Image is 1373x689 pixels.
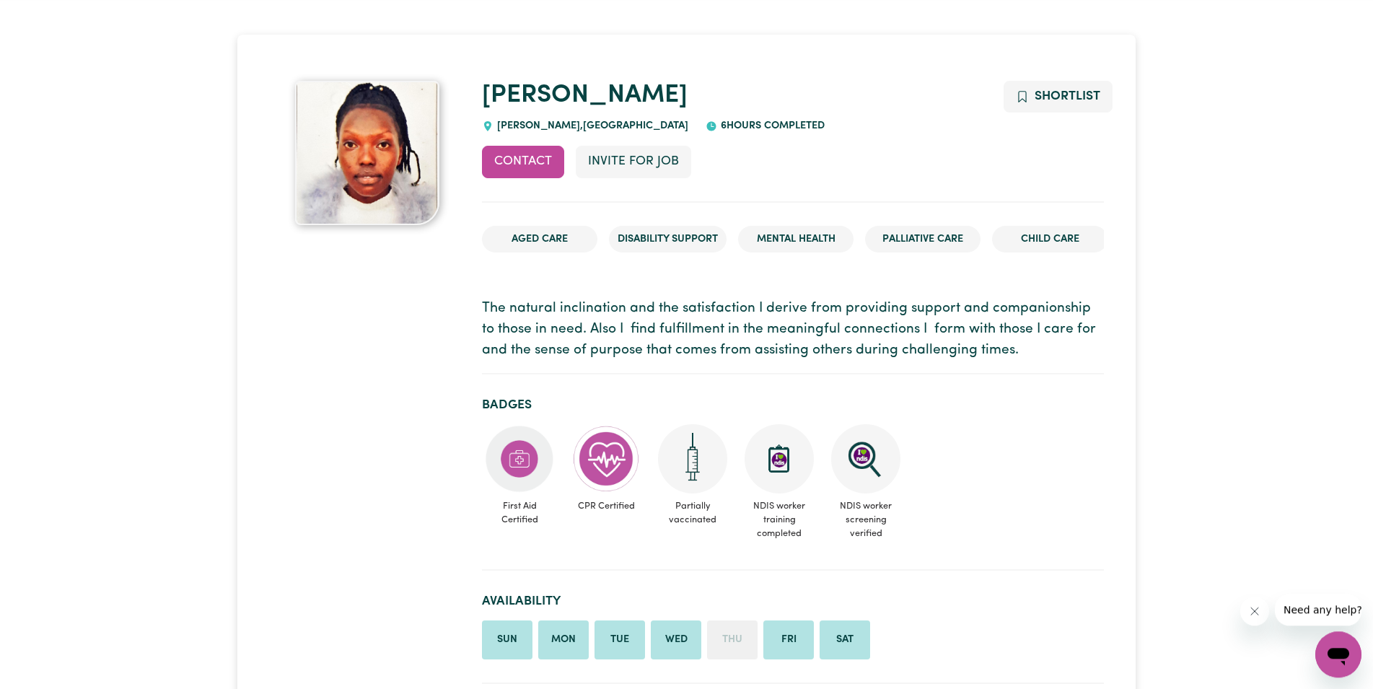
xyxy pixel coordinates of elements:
[569,493,644,519] span: CPR Certified
[609,226,727,253] li: Disability Support
[482,594,1103,609] h2: Availability
[485,424,554,493] img: Care and support worker has completed First Aid Certification
[742,493,817,547] span: NDIS worker training completed
[576,146,691,177] button: Invite for Job
[295,81,439,225] img: Sharon
[494,120,688,131] span: [PERSON_NAME] , [GEOGRAPHIC_DATA]
[595,620,645,659] li: Available on Tuesday
[482,493,557,532] span: First Aid Certified
[482,226,597,253] li: Aged Care
[651,620,701,659] li: Available on Wednesday
[763,620,814,659] li: Available on Friday
[738,226,854,253] li: Mental Health
[707,620,758,659] li: Unavailable on Thursday
[1240,597,1269,626] iframe: Close message
[820,620,870,659] li: Available on Saturday
[1035,90,1100,102] span: Shortlist
[482,146,564,177] button: Contact
[482,620,532,659] li: Available on Sunday
[482,299,1103,361] p: The natural inclination and the satisfaction I derive from providing support and companionship to...
[269,81,465,225] a: Sharon 's profile picture'
[658,424,727,493] img: Care and support worker has received 1 dose of the COVID-19 vaccine
[865,226,981,253] li: Palliative care
[1275,594,1361,626] iframe: Message from company
[992,226,1107,253] li: Child care
[1315,631,1361,677] iframe: Button to launch messaging window
[831,424,900,493] img: NDIS Worker Screening Verified
[9,10,87,22] span: Need any help?
[717,120,825,131] span: 6 hours completed
[655,493,730,532] span: Partially vaccinated
[571,424,641,493] img: Care and support worker has completed CPR Certification
[538,620,589,659] li: Available on Monday
[828,493,903,547] span: NDIS worker screening verified
[745,424,814,493] img: CS Academy: Introduction to NDIS Worker Training course completed
[1004,81,1113,113] button: Add to shortlist
[482,83,688,108] a: [PERSON_NAME]
[482,398,1103,413] h2: Badges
